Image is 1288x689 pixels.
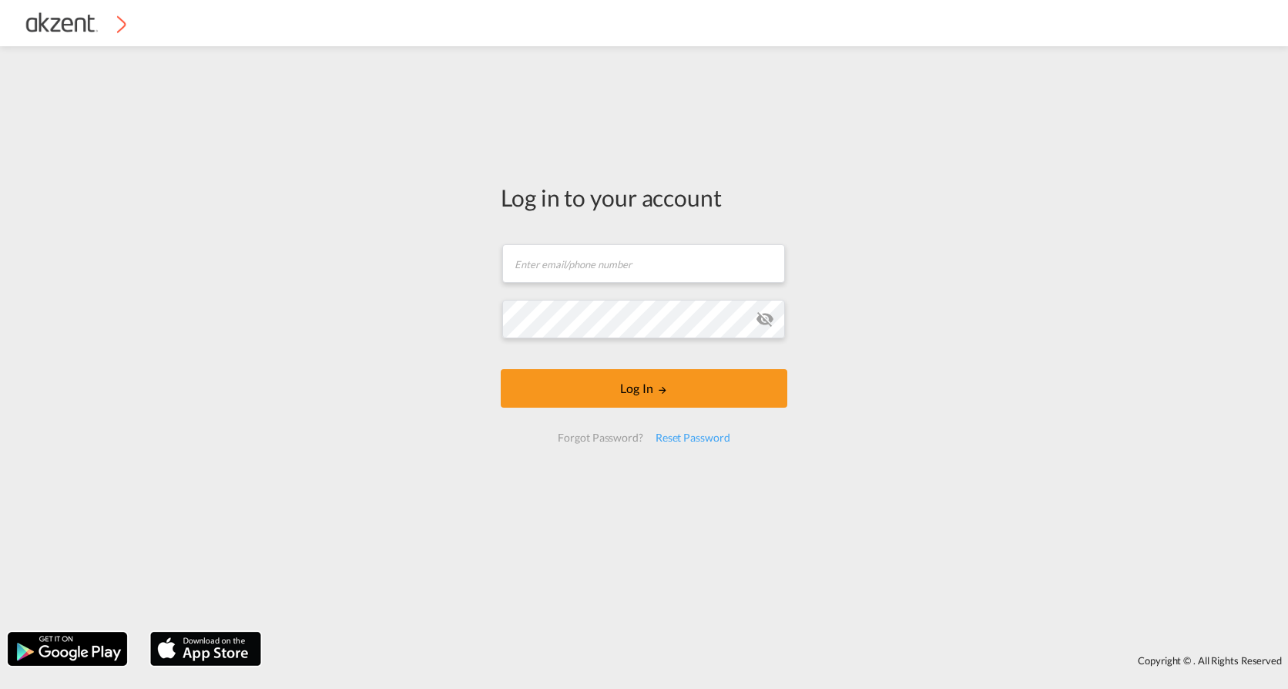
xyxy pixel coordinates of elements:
[502,244,785,283] input: Enter email/phone number
[501,181,787,213] div: Log in to your account
[501,369,787,408] button: LOGIN
[269,647,1288,674] div: Copyright © . All Rights Reserved
[149,630,263,667] img: apple.png
[756,310,774,328] md-icon: icon-eye-off
[23,6,127,41] img: c72fcea0ad0611ed966209c23b7bd3dd.png
[649,424,736,452] div: Reset Password
[6,630,129,667] img: google.png
[552,424,649,452] div: Forgot Password?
